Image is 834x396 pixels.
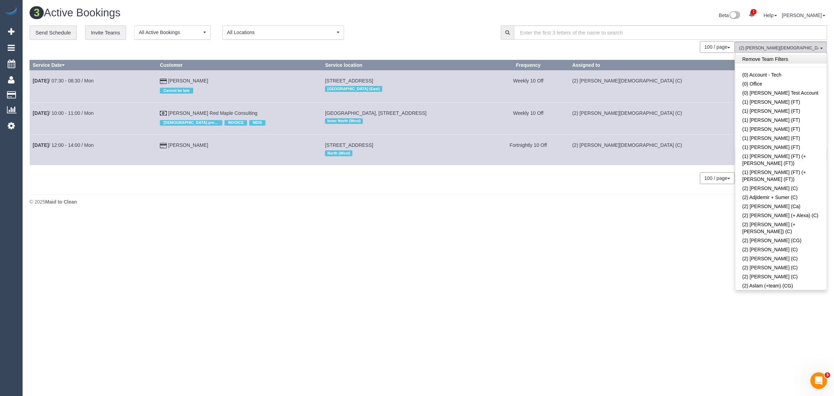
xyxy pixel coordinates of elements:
[224,120,247,126] span: INVOICE
[719,13,741,18] a: Beta
[735,143,827,152] a: (1) [PERSON_NAME] (FT)
[157,60,322,70] th: Customer
[735,70,827,79] a: (0) Account - Tech
[700,41,735,53] button: 100 / page
[569,60,734,70] th: Assigned to
[735,41,827,52] ol: All Teams
[735,211,827,220] a: (2) [PERSON_NAME] (+ Alexa) (C)
[30,70,157,102] td: Schedule date
[139,29,202,36] span: All Active Bookings
[700,41,735,53] nav: Pagination navigation
[735,79,827,88] a: (0) Office
[30,25,77,40] a: Send Schedule
[168,142,208,148] a: [PERSON_NAME]
[30,198,827,205] div: © 2025
[735,41,827,55] button: (2) [PERSON_NAME][DEMOGRAPHIC_DATA] (C)
[325,117,484,126] div: Location
[249,120,265,126] span: NDIS
[322,102,487,134] td: Service location
[322,70,487,102] td: Service location
[325,150,352,156] span: North (West)
[735,134,827,143] a: (1) [PERSON_NAME] (FT)
[735,168,827,184] a: (1) [PERSON_NAME] (FT) (+[PERSON_NAME] (FT))
[569,135,734,165] td: Assigned to
[487,70,569,102] td: Frequency
[782,13,825,18] a: [PERSON_NAME]
[45,199,77,205] strong: Maid to Clean
[33,142,94,148] a: [DATE]/ 12:00 - 14:00 / Mon
[30,60,157,70] th: Service Date
[4,7,18,17] img: Automaid Logo
[168,78,208,84] a: [PERSON_NAME]
[700,172,735,184] nav: Pagination navigation
[227,29,335,36] span: All Locations
[325,142,373,148] span: [STREET_ADDRESS]
[569,102,734,134] td: Assigned to
[735,281,827,290] a: (2) Aslam (+team) (CG)
[325,84,484,93] div: Location
[30,135,157,165] td: Schedule date
[325,78,373,84] span: [STREET_ADDRESS]
[325,110,426,116] span: [GEOGRAPHIC_DATA], [STREET_ADDRESS]
[735,106,827,116] a: (1) [PERSON_NAME] (FT)
[487,135,569,165] td: Frequency
[810,372,827,389] iframe: Intercom live chat
[735,184,827,193] a: (2) [PERSON_NAME] (C)
[735,116,827,125] a: (1) [PERSON_NAME] (FT)
[745,7,759,22] a: 1
[735,152,827,168] a: (1) [PERSON_NAME] (FT) (+[PERSON_NAME] (FT))
[735,272,827,281] a: (2) [PERSON_NAME] (C)
[487,60,569,70] th: Frequency
[33,110,94,116] a: [DATE]/ 10:00 - 11:00 / Mon
[735,236,827,245] a: (2) [PERSON_NAME] (CG)
[325,149,484,158] div: Location
[735,254,827,263] a: (2) [PERSON_NAME] (C)
[739,45,818,51] span: (2) [PERSON_NAME][DEMOGRAPHIC_DATA] (C)
[763,13,777,18] a: Help
[325,86,382,92] span: [GEOGRAPHIC_DATA] (East)
[735,97,827,106] a: (1) [PERSON_NAME] (FT)
[33,78,94,84] a: [DATE]/ 07:30 - 08:30 / Mon
[322,60,487,70] th: Service location
[735,88,827,97] a: (0) [PERSON_NAME] Test Account
[735,263,827,272] a: (2) [PERSON_NAME] (C)
[33,78,49,84] b: [DATE]
[30,7,423,19] h1: Active Bookings
[222,25,344,40] button: All Locations
[514,25,827,40] input: Enter the first 3 letters of the name to search
[735,245,827,254] a: (2) [PERSON_NAME] (C)
[160,79,167,84] i: Credit Card Payment
[160,88,193,93] span: Cannot be late
[160,143,167,148] i: Credit Card Payment
[825,372,830,378] span: 3
[30,6,44,19] span: 3
[157,70,322,102] td: Customer
[751,9,757,15] span: 1
[85,25,126,40] a: Invite Teams
[735,125,827,134] a: (1) [PERSON_NAME] (FT)
[160,120,222,126] span: [DEMOGRAPHIC_DATA] preferred
[30,102,157,134] td: Schedule date
[157,135,322,165] td: Customer
[735,193,827,202] a: (2) Adjidemir + Sumer (C)
[160,111,167,116] i: Check Payment
[729,11,740,20] img: New interface
[33,110,49,116] b: [DATE]
[569,70,734,102] td: Assigned to
[157,102,322,134] td: Customer
[735,202,827,211] a: (2) [PERSON_NAME] (Ca)
[33,142,49,148] b: [DATE]
[134,25,211,40] button: All Active Bookings
[735,220,827,236] a: (2) [PERSON_NAME] (+ [PERSON_NAME]) (C)
[735,55,827,64] a: Remove Team Filters
[325,118,363,124] span: Inner North (West)
[322,135,487,165] td: Service location
[168,110,257,116] a: [PERSON_NAME] Red Maple Consulting
[487,102,569,134] td: Frequency
[700,172,735,184] button: 100 / page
